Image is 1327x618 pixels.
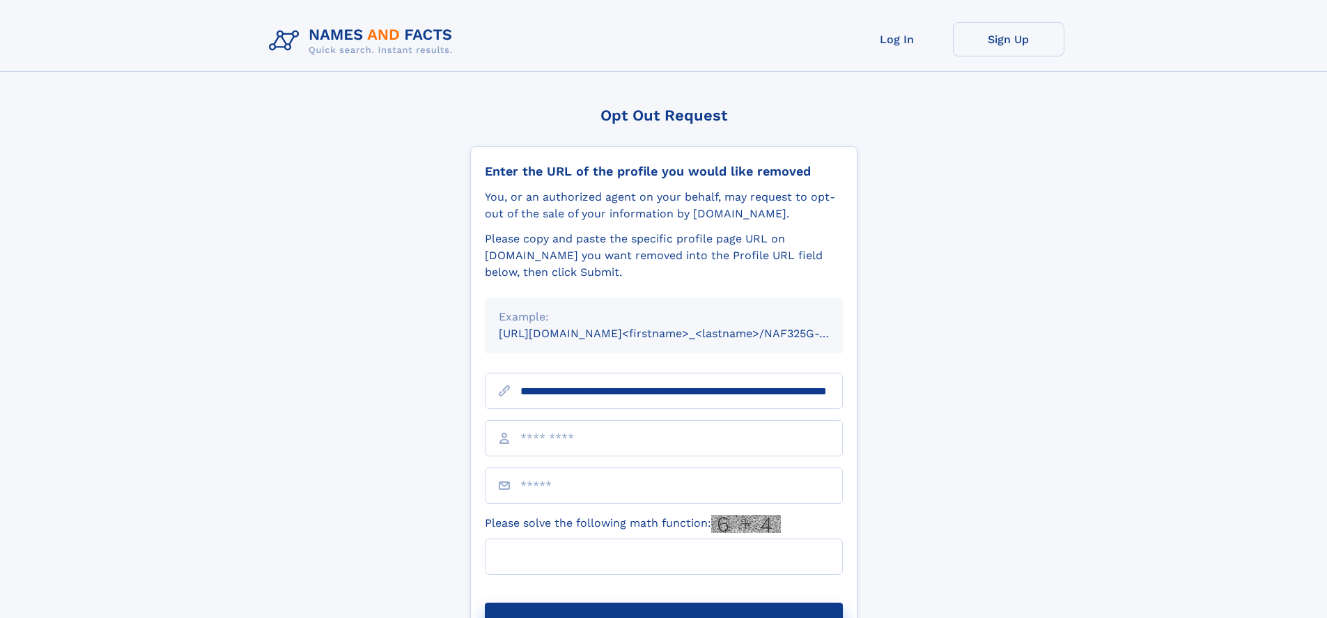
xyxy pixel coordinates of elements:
[953,22,1064,56] a: Sign Up
[263,22,464,60] img: Logo Names and Facts
[485,231,843,281] div: Please copy and paste the specific profile page URL on [DOMAIN_NAME] you want removed into the Pr...
[499,327,869,340] small: [URL][DOMAIN_NAME]<firstname>_<lastname>/NAF325G-xxxxxxxx
[485,189,843,222] div: You, or an authorized agent on your behalf, may request to opt-out of the sale of your informatio...
[485,164,843,179] div: Enter the URL of the profile you would like removed
[470,107,857,124] div: Opt Out Request
[485,515,781,533] label: Please solve the following math function:
[499,309,829,325] div: Example:
[841,22,953,56] a: Log In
